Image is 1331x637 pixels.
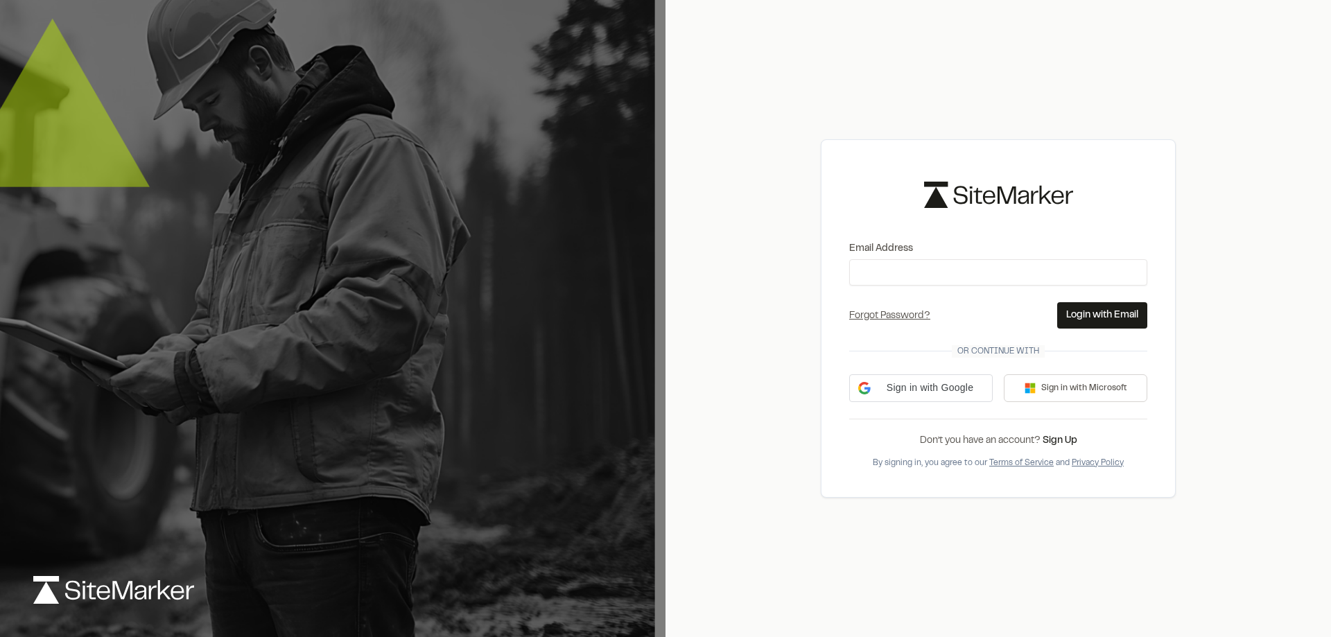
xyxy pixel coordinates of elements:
button: Sign in with Microsoft [1004,374,1147,402]
a: Sign Up [1043,437,1077,445]
button: Privacy Policy [1072,457,1124,469]
span: Sign in with Google [876,381,984,395]
label: Email Address [849,241,1147,256]
span: Or continue with [952,345,1045,358]
img: logo-white-rebrand.svg [33,576,194,604]
button: Terms of Service [989,457,1054,469]
div: Don’t you have an account? [849,433,1147,448]
div: By signing in, you agree to our and [849,457,1147,469]
a: Forgot Password? [849,312,930,320]
img: logo-black-rebrand.svg [924,182,1073,207]
button: Login with Email [1057,302,1147,329]
div: Sign in with Google [849,374,993,402]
